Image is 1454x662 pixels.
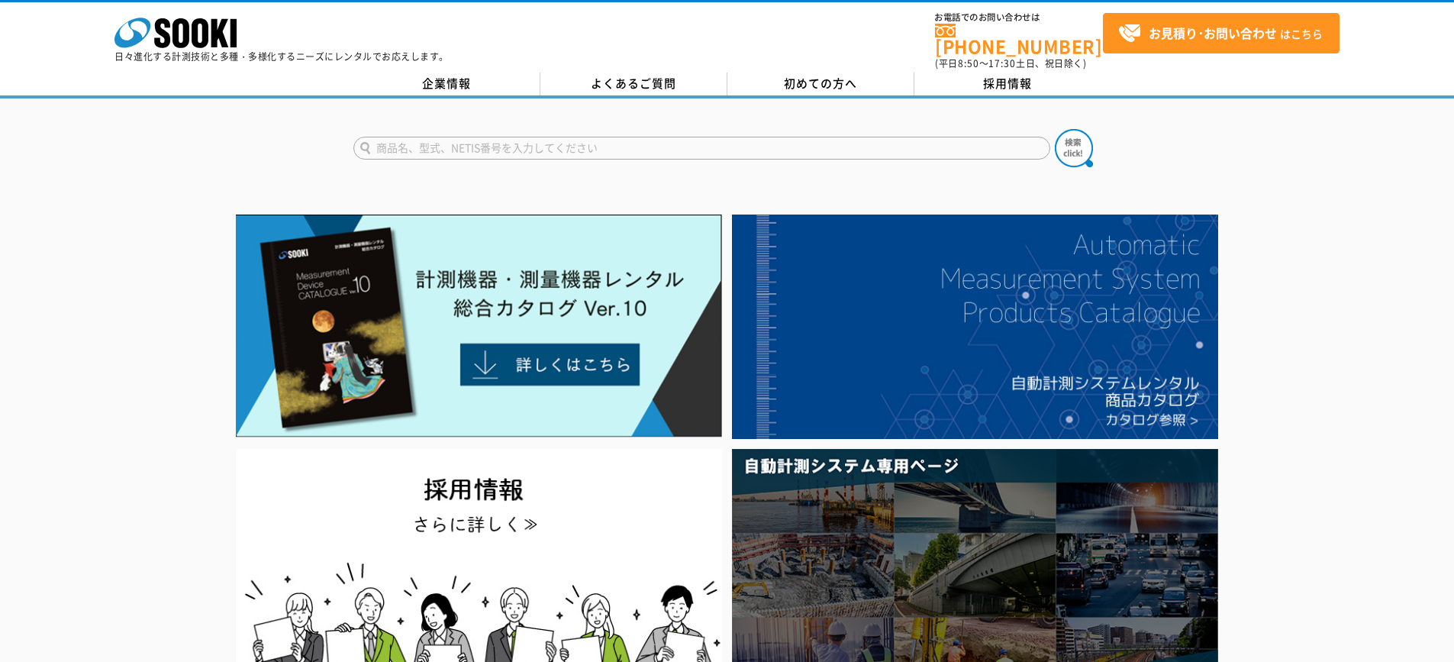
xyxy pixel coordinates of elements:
[540,73,727,95] a: よくあるご質問
[914,73,1101,95] a: 採用情報
[1118,22,1323,45] span: はこちら
[935,13,1103,22] span: お電話でのお問い合わせは
[353,137,1050,160] input: 商品名、型式、NETIS番号を入力してください
[935,24,1103,55] a: [PHONE_NUMBER]
[114,52,449,61] p: 日々進化する計測技術と多種・多様化するニーズにレンタルでお応えします。
[958,57,979,70] span: 8:50
[988,57,1016,70] span: 17:30
[236,215,722,438] img: Catalog Ver10
[784,75,857,92] span: 初めての方へ
[353,73,540,95] a: 企業情報
[727,73,914,95] a: 初めての方へ
[1055,129,1093,167] img: btn_search.png
[1103,13,1340,53] a: お見積り･お問い合わせはこちら
[732,215,1218,439] img: 自動計測システムカタログ
[1149,24,1277,42] strong: お見積り･お問い合わせ
[935,57,1086,70] span: (平日 ～ 土日、祝日除く)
